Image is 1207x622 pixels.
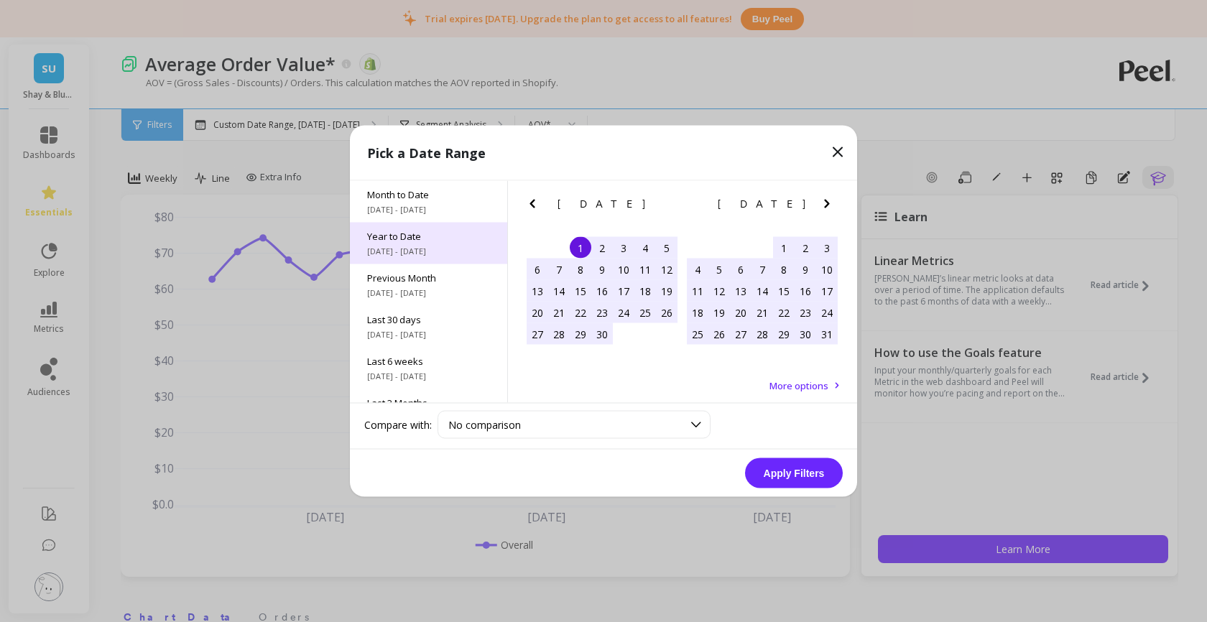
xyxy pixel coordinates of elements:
button: Previous Month [524,195,547,218]
div: Choose Friday, May 30th, 2025 [795,323,816,345]
span: Month to Date [367,188,490,201]
div: Choose Tuesday, April 8th, 2025 [570,259,591,280]
div: Choose Thursday, May 1st, 2025 [773,237,795,259]
div: Choose Monday, April 21st, 2025 [548,302,570,323]
span: No comparison [448,418,521,432]
div: Choose Saturday, May 10th, 2025 [816,259,838,280]
span: [DATE] - [DATE] [367,287,490,299]
div: Choose Wednesday, April 2nd, 2025 [591,237,613,259]
div: Choose Thursday, April 10th, 2025 [613,259,634,280]
div: Choose Saturday, May 24th, 2025 [816,302,838,323]
div: Choose Wednesday, May 14th, 2025 [752,280,773,302]
button: Apply Filters [745,458,843,488]
div: Choose Tuesday, April 29th, 2025 [570,323,591,345]
div: Choose Monday, May 26th, 2025 [708,323,730,345]
span: Year to Date [367,230,490,243]
div: Choose Friday, May 2nd, 2025 [795,237,816,259]
div: Choose Thursday, May 22nd, 2025 [773,302,795,323]
div: month 2025-04 [527,237,678,345]
button: Next Month [658,195,681,218]
div: Choose Saturday, April 19th, 2025 [656,280,678,302]
div: Choose Tuesday, May 6th, 2025 [730,259,752,280]
span: Last 30 days [367,313,490,326]
div: Choose Monday, May 12th, 2025 [708,280,730,302]
span: [DATE] - [DATE] [367,204,490,215]
span: [DATE] - [DATE] [367,371,490,382]
span: Last 6 weeks [367,355,490,368]
div: Choose Thursday, April 17th, 2025 [613,280,634,302]
div: month 2025-05 [687,237,838,345]
div: Choose Friday, April 11th, 2025 [634,259,656,280]
div: Choose Sunday, May 25th, 2025 [687,323,708,345]
div: Choose Tuesday, April 1st, 2025 [570,237,591,259]
div: Choose Monday, May 19th, 2025 [708,302,730,323]
div: Choose Thursday, May 29th, 2025 [773,323,795,345]
span: [DATE] - [DATE] [367,246,490,257]
div: Choose Saturday, April 26th, 2025 [656,302,678,323]
span: More options [769,379,828,392]
div: Choose Wednesday, May 7th, 2025 [752,259,773,280]
div: Choose Friday, April 25th, 2025 [634,302,656,323]
div: Choose Wednesday, April 16th, 2025 [591,280,613,302]
div: Choose Thursday, May 15th, 2025 [773,280,795,302]
div: Choose Tuesday, April 15th, 2025 [570,280,591,302]
span: Last 3 Months [367,396,490,409]
div: Choose Tuesday, May 27th, 2025 [730,323,752,345]
div: Choose Wednesday, May 28th, 2025 [752,323,773,345]
div: Choose Sunday, April 13th, 2025 [527,280,548,302]
p: Pick a Date Range [367,143,486,163]
span: Previous Month [367,271,490,284]
button: Previous Month [684,195,707,218]
div: Choose Thursday, April 24th, 2025 [613,302,634,323]
div: Choose Saturday, May 31st, 2025 [816,323,838,345]
div: Choose Thursday, May 8th, 2025 [773,259,795,280]
div: Choose Wednesday, April 9th, 2025 [591,259,613,280]
div: Choose Saturday, May 17th, 2025 [816,280,838,302]
div: Choose Sunday, April 27th, 2025 [527,323,548,345]
div: Choose Friday, May 23rd, 2025 [795,302,816,323]
div: Choose Monday, April 14th, 2025 [548,280,570,302]
div: Choose Saturday, April 12th, 2025 [656,259,678,280]
span: [DATE] [718,198,808,210]
div: Choose Monday, April 7th, 2025 [548,259,570,280]
div: Choose Thursday, April 3rd, 2025 [613,237,634,259]
div: Choose Friday, April 18th, 2025 [634,280,656,302]
div: Choose Saturday, May 3rd, 2025 [816,237,838,259]
label: Compare with: [364,417,432,432]
button: Next Month [818,195,841,218]
div: Choose Tuesday, April 22nd, 2025 [570,302,591,323]
div: Choose Sunday, May 4th, 2025 [687,259,708,280]
div: Choose Friday, May 16th, 2025 [795,280,816,302]
div: Choose Tuesday, May 20th, 2025 [730,302,752,323]
div: Choose Saturday, April 5th, 2025 [656,237,678,259]
div: Choose Sunday, May 11th, 2025 [687,280,708,302]
div: Choose Wednesday, April 23rd, 2025 [591,302,613,323]
div: Choose Sunday, April 20th, 2025 [527,302,548,323]
div: Choose Monday, April 28th, 2025 [548,323,570,345]
div: Choose Sunday, May 18th, 2025 [687,302,708,323]
div: Choose Sunday, April 6th, 2025 [527,259,548,280]
div: Choose Friday, May 9th, 2025 [795,259,816,280]
span: [DATE] - [DATE] [367,329,490,340]
div: Choose Monday, May 5th, 2025 [708,259,730,280]
div: Choose Tuesday, May 13th, 2025 [730,280,752,302]
div: Choose Wednesday, April 30th, 2025 [591,323,613,345]
span: [DATE] [558,198,647,210]
div: Choose Wednesday, May 21st, 2025 [752,302,773,323]
div: Choose Friday, April 4th, 2025 [634,237,656,259]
